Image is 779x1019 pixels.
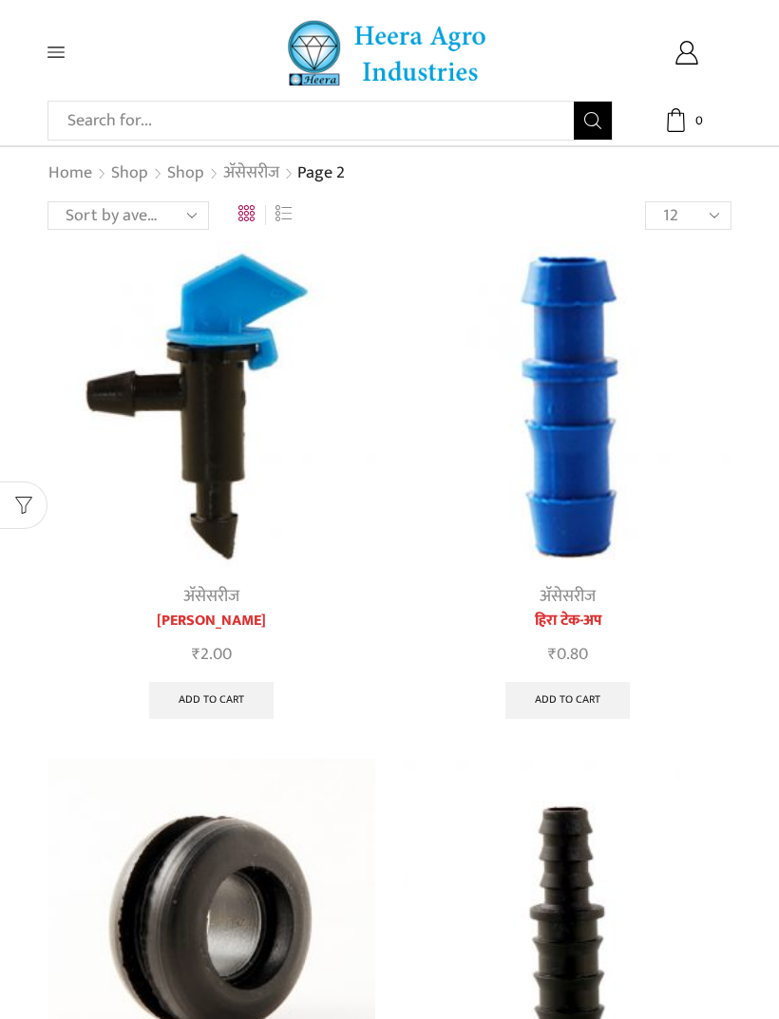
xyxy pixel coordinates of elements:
[574,102,612,140] button: Search button
[47,241,375,569] img: J-Cock
[47,610,375,632] a: [PERSON_NAME]
[222,161,280,186] a: अ‍ॅसेसरीज
[689,111,708,130] span: 0
[540,582,596,611] a: अ‍ॅसेसरीज
[149,682,274,720] a: Add to cart: “जे कॉक”
[47,161,349,186] nav: Breadcrumb
[166,161,205,186] a: Shop
[110,161,149,186] a: Shop
[641,108,731,132] a: 0
[404,610,731,632] a: हिरा टेक-अप
[548,640,557,669] span: ₹
[192,640,232,669] bdi: 2.00
[183,582,239,611] a: अ‍ॅसेसरीज
[192,640,200,669] span: ₹
[404,241,731,569] img: Lateral-Joiner
[297,159,345,187] span: Page 2
[47,161,93,186] a: Home
[505,682,630,720] a: Add to cart: “हिरा टेक-अप”
[548,640,588,669] bdi: 0.80
[47,201,209,230] select: Shop order
[58,102,574,140] input: Search for...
